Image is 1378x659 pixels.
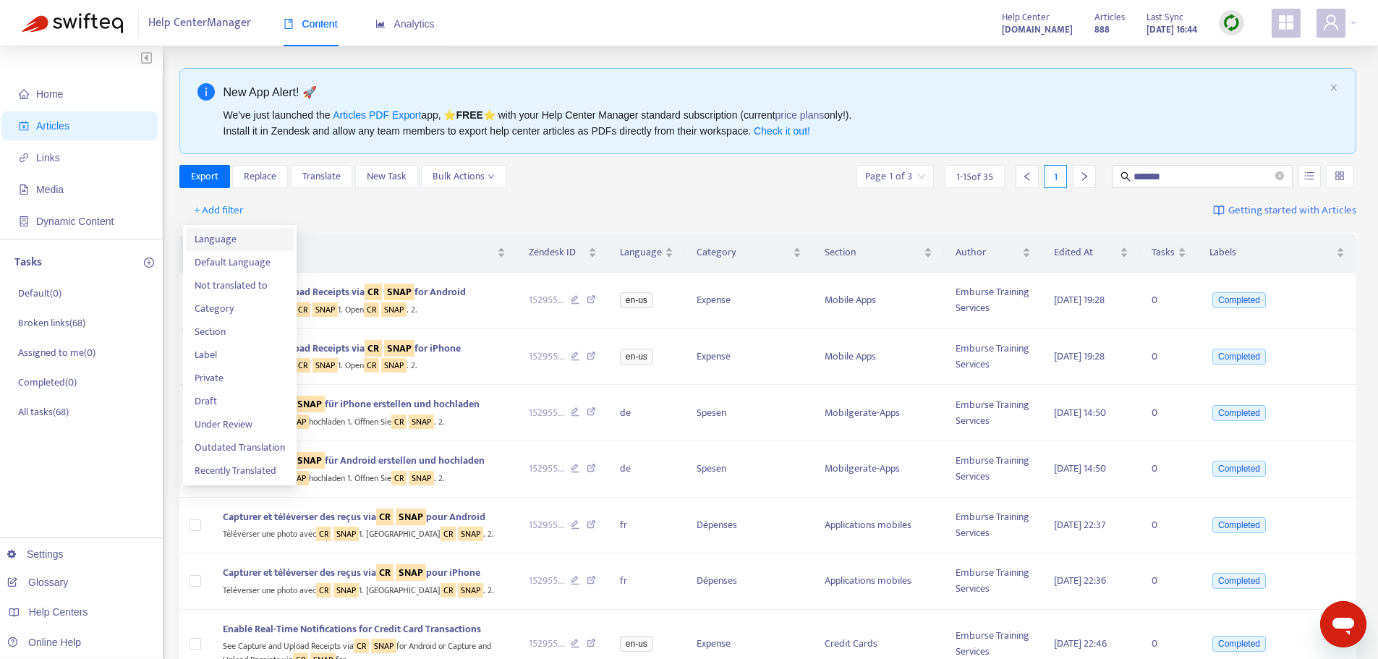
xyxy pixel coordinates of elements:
p: Broken links ( 68 ) [18,315,85,331]
span: Category [195,301,285,317]
td: Spesen [685,385,814,441]
span: Section [825,245,920,260]
th: Language [608,233,685,273]
span: search [1120,171,1131,182]
span: Media [36,184,64,195]
td: Mobile Apps [813,273,943,329]
td: Emburse Training Services [944,498,1042,554]
td: 0 [1140,385,1198,441]
span: Last Sync [1147,9,1183,25]
span: Capture and Upload Receipts via for iPhone [223,340,461,357]
span: [DATE] 19:28 [1054,348,1105,365]
button: + Add filter [183,199,255,222]
span: right [1079,171,1089,182]
span: Articles [36,120,69,132]
sqkw: SNAP [371,639,396,653]
span: book [284,19,294,29]
span: Author [956,245,1019,260]
span: Analytics [375,18,435,30]
b: FREE [456,109,482,121]
span: left [1022,171,1032,182]
span: Belege über für Android erstellen und hochladen [223,452,485,469]
div: New App Alert! 🚀 [224,83,1324,101]
span: Language [195,231,285,247]
span: Content [284,18,338,30]
sqkw: CR [295,358,310,373]
span: [DATE] 22:37 [1054,516,1106,533]
td: Emburse Training Services [944,329,1042,386]
a: Articles PDF Export [333,109,421,121]
sqkw: CR [364,302,379,317]
span: [DATE] 19:28 [1054,292,1105,308]
span: appstore [1277,14,1295,31]
a: price plans [775,109,825,121]
span: plus-circle [144,258,154,268]
img: Swifteq [22,13,123,33]
td: 0 [1140,553,1198,610]
span: en-us [620,636,653,652]
sqkw: CR [365,284,382,300]
span: Outdated Translation [195,440,285,456]
sqkw: SNAP [333,583,359,598]
span: Label [195,347,285,363]
td: Emburse Training Services [944,553,1042,610]
sqkw: SNAP [458,527,483,541]
a: Settings [7,548,64,560]
td: 0 [1140,498,1198,554]
span: container [19,216,29,226]
p: Completed ( 0 ) [18,375,77,390]
span: Section [195,324,285,340]
span: Export [191,169,218,184]
td: Dépenses [685,498,814,554]
span: Zendesk ID [529,245,585,260]
span: Completed [1212,636,1266,652]
div: Téléverser une photo avec 1. [GEOGRAPHIC_DATA] . 2. [223,525,506,542]
span: Completed [1212,292,1266,308]
sqkw: SNAP [381,358,407,373]
th: Zendesk ID [517,233,608,273]
span: Completed [1212,349,1266,365]
span: Tasks [1152,245,1175,260]
strong: [DOMAIN_NAME] [1002,22,1073,38]
th: Section [813,233,943,273]
td: 0 [1140,273,1198,329]
span: Translate [302,169,341,184]
td: Dépenses [685,553,814,610]
td: Spesen [685,441,814,498]
span: Home [36,88,63,100]
td: Applications mobiles [813,498,943,554]
span: close-circle [1275,171,1284,180]
sqkw: SNAP [333,527,359,541]
span: Completed [1212,573,1266,589]
span: [DATE] 22:36 [1054,572,1106,589]
sqkw: CR [316,583,331,598]
a: Online Help [7,637,81,648]
th: Edited At [1042,233,1140,273]
td: Emburse Training Services [944,441,1042,498]
td: de [608,441,685,498]
sqkw: SNAP [384,284,414,300]
sqkw: CR [354,639,369,653]
div: Ein Foto mit hochladen 1. Öffnen Sie . 2. [223,412,506,429]
span: 152955 ... [529,517,564,533]
span: Capturer et téléverser des reçus via pour Android [223,509,485,525]
td: Applications mobiles [813,553,943,610]
sqkw: SNAP [294,452,325,469]
span: Default Language [195,255,285,271]
span: link [19,153,29,163]
span: Private [195,370,285,386]
span: Help Centers [29,606,88,618]
span: Edited At [1054,245,1117,260]
strong: 888 [1094,22,1110,38]
td: Expense [685,273,814,329]
p: Tasks [14,254,42,271]
span: Bulk Actions [433,169,495,184]
button: Bulk Actionsdown [421,165,506,188]
span: Under Review [195,417,285,433]
div: Ein Foto mit hochladen 1. Öffnen Sie . 2. [223,469,506,485]
span: Not translated to [195,278,285,294]
td: fr [608,498,685,554]
th: Title [211,233,517,273]
span: Help Center Manager [148,9,251,37]
sqkw: SNAP [384,340,414,357]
